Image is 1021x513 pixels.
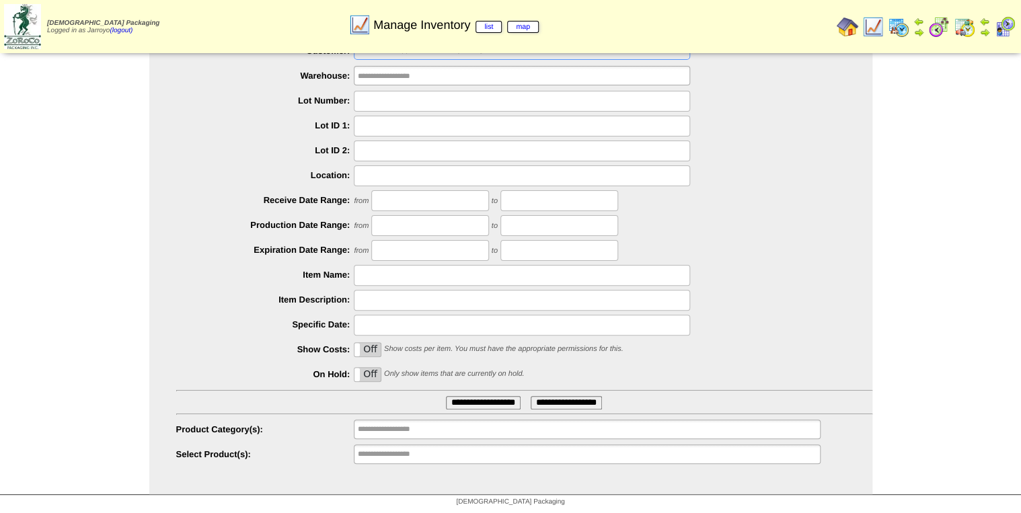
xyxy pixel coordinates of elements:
[476,21,502,33] a: list
[994,16,1016,38] img: calendarcustomer.gif
[176,449,354,459] label: Select Product(s):
[492,222,498,230] span: to
[354,367,381,382] div: OnOff
[176,270,354,280] label: Item Name:
[47,19,159,27] span: [DEMOGRAPHIC_DATA] Packaging
[176,245,354,255] label: Expiration Date Range:
[888,16,909,38] img: calendarprod.gif
[349,14,371,36] img: line_graph.gif
[176,145,354,155] label: Lot ID 2:
[176,369,354,379] label: On Hold:
[176,344,354,354] label: Show Costs:
[384,370,524,378] span: Only show items that are currently on hold.
[837,16,858,38] img: home.gif
[384,345,623,353] span: Show costs per item. You must have the appropriate permissions for this.
[373,18,539,32] span: Manage Inventory
[176,195,354,205] label: Receive Date Range:
[456,498,564,506] span: [DEMOGRAPHIC_DATA] Packaging
[913,27,924,38] img: arrowright.gif
[176,71,354,81] label: Warehouse:
[176,319,354,329] label: Specific Date:
[176,95,354,106] label: Lot Number:
[954,16,975,38] img: calendarinout.gif
[354,342,381,357] div: OnOff
[4,4,41,49] img: zoroco-logo-small.webp
[354,343,381,356] label: Off
[979,16,990,27] img: arrowleft.gif
[47,19,159,34] span: Logged in as Jarroyo
[176,424,354,434] label: Product Category(s):
[354,247,369,255] span: from
[176,120,354,130] label: Lot ID 1:
[176,220,354,230] label: Production Date Range:
[354,197,369,205] span: from
[492,247,498,255] span: to
[354,222,369,230] span: from
[176,294,354,305] label: Item Description:
[110,27,133,34] a: (logout)
[492,197,498,205] span: to
[507,21,539,33] a: map
[928,16,950,38] img: calendarblend.gif
[862,16,884,38] img: line_graph.gif
[176,170,354,180] label: Location:
[354,368,381,381] label: Off
[913,16,924,27] img: arrowleft.gif
[979,27,990,38] img: arrowright.gif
